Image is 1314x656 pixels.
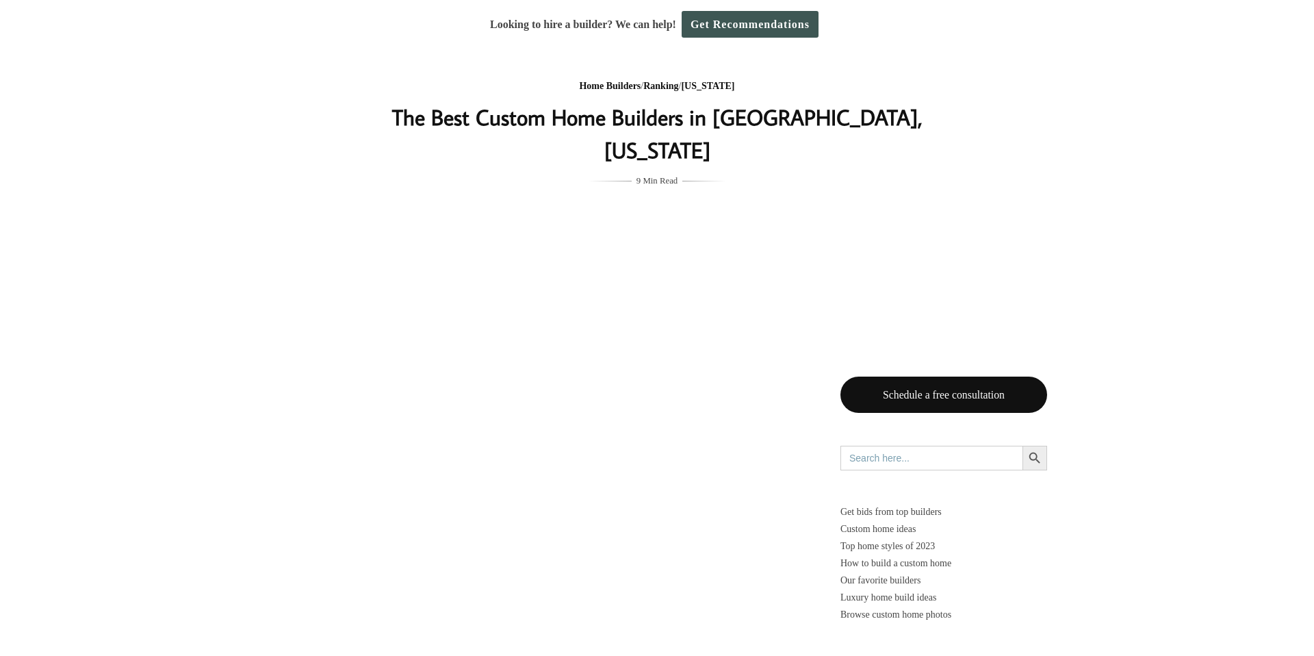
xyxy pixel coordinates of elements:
span: 9 Min Read [636,173,678,188]
div: / / [384,78,930,95]
a: Get Recommendations [682,11,819,38]
a: Ranking [643,81,678,91]
a: Home Builders [579,81,641,91]
a: [US_STATE] [681,81,734,91]
h1: The Best Custom Home Builders in [GEOGRAPHIC_DATA], [US_STATE] [384,101,930,166]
